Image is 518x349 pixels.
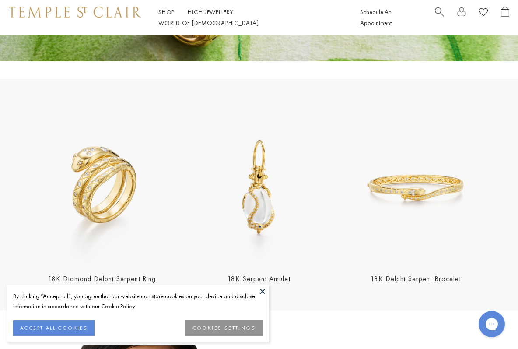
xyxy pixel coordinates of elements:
[13,320,94,336] button: ACCEPT ALL COOKIES
[371,274,461,283] a: 18K Delphi Serpent Bracelet
[26,112,178,264] img: R31835-SERPENT
[340,112,492,264] img: 18K Delphi Serpent Bracelet
[474,308,509,340] iframe: Gorgias live chat messenger
[158,7,340,28] nav: Main navigation
[48,274,156,283] a: 18K Diamond Delphi Serpent Ring
[188,8,234,16] a: High JewelleryHigh Jewellery
[227,274,290,283] a: 18K Serpent Amulet
[26,112,178,264] a: R31835-SERPENTR31835-SERPENT
[435,7,444,28] a: Search
[13,291,262,311] div: By clicking “Accept all”, you agree that our website can store cookies on your device and disclos...
[501,7,509,28] a: Open Shopping Bag
[479,7,488,20] a: View Wishlist
[360,8,392,27] a: Schedule An Appointment
[183,112,335,264] img: P51836-E11SERPPV
[9,7,141,17] img: Temple St. Clair
[158,8,175,16] a: ShopShop
[340,112,492,264] a: 18K Delphi Serpent Bracelet18K Delphi Serpent Bracelet
[185,320,262,336] button: COOKIES SETTINGS
[158,19,259,27] a: World of [DEMOGRAPHIC_DATA]World of [DEMOGRAPHIC_DATA]
[183,112,335,264] a: P51836-E18SRPPVP51836-E11SERPPV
